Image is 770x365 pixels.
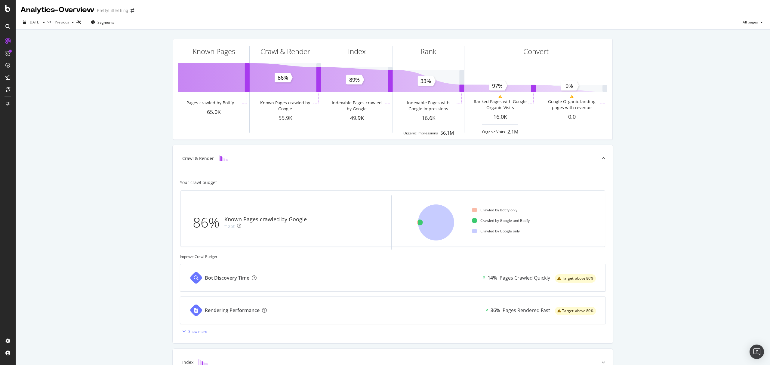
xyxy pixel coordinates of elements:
a: Rendering Performance36%Pages Rendered Fastwarning label [180,296,606,324]
div: 86% [193,213,224,232]
img: Equal [224,225,227,227]
div: 65.0K [178,108,249,116]
div: Rank [420,46,436,57]
button: [DATE] [20,17,48,27]
button: Previous [52,17,76,27]
div: 49.9K [321,114,393,122]
span: vs [48,19,52,24]
div: Index [348,46,366,57]
div: Pages Crawled Quickly [500,275,550,281]
div: Open Intercom Messenger [750,345,764,359]
a: Bot Discovery Time14%Pages Crawled Quicklywarning label [180,264,606,292]
div: Your crawl budget [180,179,217,186]
button: Show more [180,327,207,336]
span: Segments [97,20,114,25]
div: 14% [488,275,497,281]
span: Target: above 80% [562,309,593,313]
div: warning label [555,274,596,283]
div: Indexable Pages with Google Impressions [401,100,455,112]
span: Target: above 80% [562,277,593,280]
div: Analytics - Overview [20,5,94,15]
span: Previous [52,20,69,25]
div: Indexable Pages crawled by Google [330,100,383,112]
div: 2pt [228,223,235,229]
div: Organic Impressions [403,130,438,136]
span: All pages [740,20,758,25]
div: Crawl & Render [260,46,310,57]
div: Show more [188,329,207,334]
div: arrow-right-arrow-left [131,8,134,13]
div: Pages crawled by Botify [186,100,234,106]
div: 55.9K [250,114,321,122]
div: Rendering Performance [205,307,260,314]
button: Segments [88,17,117,27]
div: 36% [491,307,500,314]
img: block-icon [198,359,208,365]
img: block-icon [219,155,228,161]
div: 56.1M [440,130,454,136]
span: 2025 Sep. 19th [29,20,40,25]
div: warning label [555,307,596,315]
div: Crawled by Google only [472,229,520,234]
div: Improve Crawl Budget [180,254,606,259]
div: Crawl & Render [182,155,214,161]
div: Known Pages crawled by Google [258,100,312,112]
div: Known Pages crawled by Google [224,216,307,223]
div: Bot Discovery Time [205,275,249,281]
div: 16.6K [393,114,464,122]
div: Crawled by Botify only [472,207,517,213]
div: Known Pages [192,46,235,57]
div: PrettyLittleThing [97,8,128,14]
button: All pages [740,17,765,27]
div: Pages Rendered Fast [503,307,550,314]
div: Crawled by Google and Botify [472,218,530,223]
